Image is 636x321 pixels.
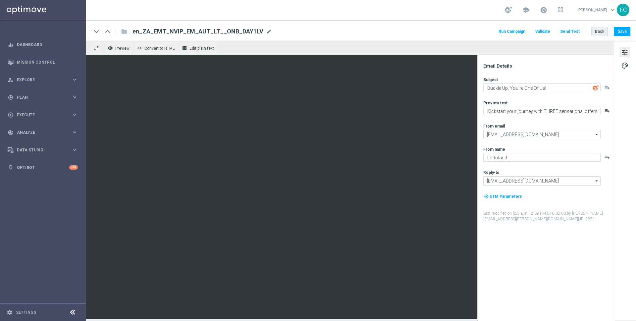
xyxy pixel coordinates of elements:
[614,27,630,36] button: Save
[7,130,78,135] button: track_changes Analyze keyboard_arrow_right
[619,47,630,57] button: tune
[8,42,14,48] i: equalizer
[7,309,13,315] i: settings
[605,85,610,90] button: playlist_add
[8,77,72,83] div: Explore
[7,42,78,47] button: equalizer Dashboard
[137,45,142,51] span: code
[605,154,610,160] button: playlist_add
[594,177,600,185] i: arrow_drop_down
[484,194,489,199] i: my_location
[106,44,132,52] button: remove_red_eye Preview
[534,27,551,36] button: Validate
[7,112,78,118] button: play_circle_outline Execute keyboard_arrow_right
[578,217,595,221] span: | ID: 2851
[609,6,616,14] span: keyboard_arrow_down
[7,60,78,65] button: Mission Control
[8,94,72,100] div: Plan
[483,211,613,222] label: Last modified on [DATE] at 12:39 PM UTC-02:00 by [PERSON_NAME][EMAIL_ADDRESS][PERSON_NAME][DOMAIN...
[619,60,630,71] button: palette
[17,36,78,53] a: Dashboard
[189,46,214,51] span: Edit plain text
[490,194,522,199] span: UTM Parameters
[591,27,608,36] button: Back
[72,147,78,153] i: keyboard_arrow_right
[17,131,72,134] span: Analyze
[16,310,36,314] a: Settings
[8,77,14,83] i: person_search
[7,77,78,82] button: person_search Explore keyboard_arrow_right
[17,95,72,99] span: Plan
[69,165,78,170] div: +10
[594,130,600,139] i: arrow_drop_down
[577,5,617,15] a: [PERSON_NAME]keyboard_arrow_down
[8,165,14,171] i: lightbulb
[483,63,613,69] div: Email Details
[8,130,14,135] i: track_changes
[522,6,529,14] span: school
[617,4,629,16] div: EC
[483,130,601,139] input: Select
[498,27,526,36] button: Run Campaign
[17,78,72,82] span: Explore
[8,36,78,53] div: Dashboard
[72,77,78,83] i: keyboard_arrow_right
[72,129,78,135] i: keyboard_arrow_right
[483,77,498,82] label: Subject
[483,176,601,186] input: Select
[8,112,72,118] div: Execute
[593,85,599,91] img: optiGenie.svg
[483,124,505,129] label: From email
[182,45,187,51] i: receipt
[483,193,523,200] button: my_location UTM Parameters
[132,27,263,35] span: en_ZA_EMT_NVIP_EM_AUT_LT__ONB_DAY1LV
[17,113,72,117] span: Execute
[7,165,78,170] button: lightbulb Optibot +10
[17,148,72,152] span: Data Studio
[108,45,113,51] i: remove_red_eye
[8,147,72,153] div: Data Studio
[8,130,72,135] div: Analyze
[605,108,610,113] button: playlist_add
[559,27,581,36] button: Send Test
[621,61,628,70] span: palette
[8,159,78,176] div: Optibot
[72,112,78,118] i: keyboard_arrow_right
[266,28,272,34] span: mode_edit
[483,170,500,175] label: Reply-to
[8,94,14,100] i: gps_fixed
[180,44,217,52] button: receipt Edit plain text
[483,100,507,106] label: Preview text
[17,159,69,176] a: Optibot
[8,112,14,118] i: play_circle_outline
[7,95,78,100] button: gps_fixed Plan keyboard_arrow_right
[17,53,78,71] a: Mission Control
[535,29,550,34] span: Validate
[135,44,178,52] button: code Convert to HTML
[8,53,78,71] div: Mission Control
[621,48,628,57] span: tune
[144,46,175,51] span: Convert to HTML
[115,46,130,51] span: Preview
[72,94,78,100] i: keyboard_arrow_right
[483,147,505,152] label: From name
[7,147,78,153] button: Data Studio keyboard_arrow_right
